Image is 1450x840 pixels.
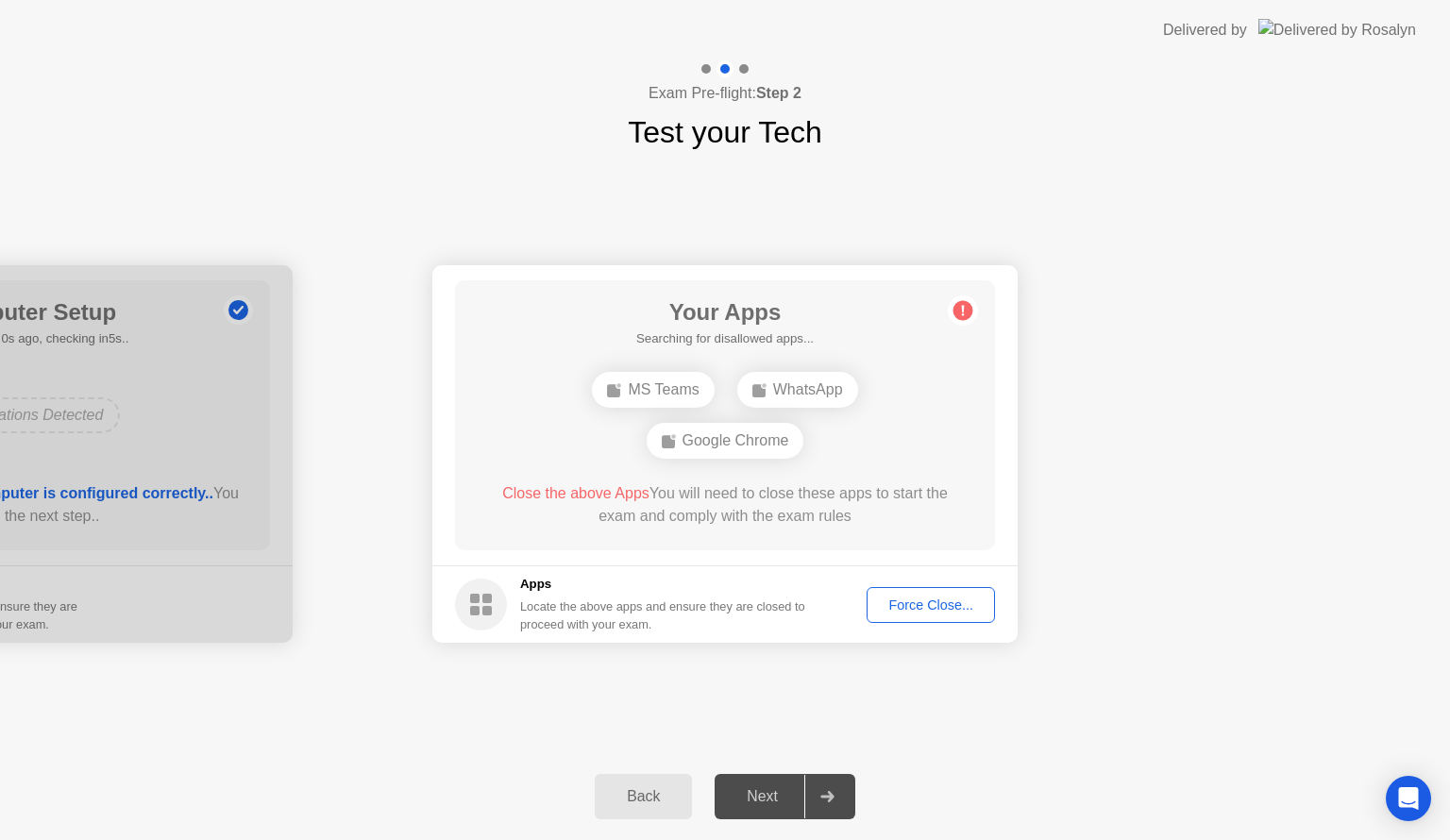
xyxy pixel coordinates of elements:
[592,372,714,408] div: MS Teams
[720,788,804,805] div: Next
[649,82,801,105] h4: Exam Pre-flight:
[647,423,804,459] div: Google Chrome
[595,774,692,819] button: Back
[502,485,649,501] span: Close the above Apps
[520,575,806,594] h5: Apps
[737,372,858,408] div: WhatsApp
[1258,19,1416,41] img: Delivered by Rosalyn
[520,597,806,633] div: Locate the above apps and ensure they are closed to proceed with your exam.
[600,788,686,805] div: Back
[756,85,801,101] b: Step 2
[636,329,814,348] h5: Searching for disallowed apps...
[715,774,855,819] button: Next
[628,109,822,155] h1: Test your Tech
[482,482,969,528] div: You will need to close these apps to start the exam and comply with the exam rules
[636,295,814,329] h1: Your Apps
[873,597,988,613] div: Force Close...
[1163,19,1247,42] div: Delivered by
[867,587,995,623] button: Force Close...
[1386,776,1431,821] div: Open Intercom Messenger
